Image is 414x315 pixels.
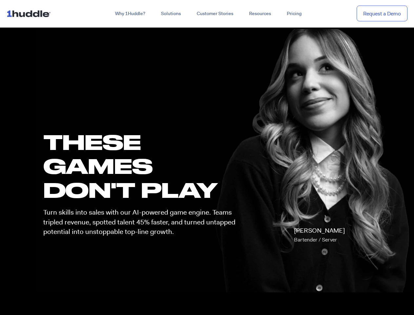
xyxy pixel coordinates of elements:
a: Request a Demo [357,6,407,22]
p: [PERSON_NAME] [294,226,345,244]
a: Customer Stories [189,8,241,20]
p: Turn skills into sales with our AI-powered game engine. Teams tripled revenue, spotted talent 45%... [43,208,241,237]
a: Resources [241,8,279,20]
span: Bartender / Server [294,236,337,243]
a: Why 1Huddle? [107,8,153,20]
h1: these GAMES DON'T PLAY [43,130,241,202]
img: ... [7,7,53,20]
a: Pricing [279,8,309,20]
a: Solutions [153,8,189,20]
